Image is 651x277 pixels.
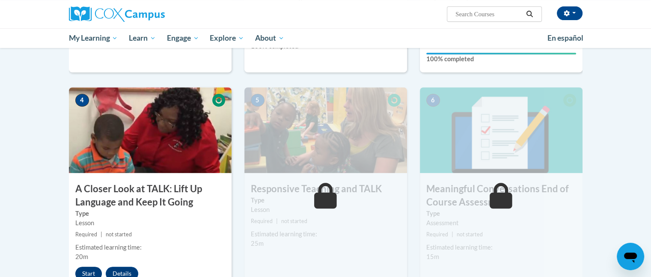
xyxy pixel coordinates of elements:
a: En español [542,29,589,47]
span: not started [457,231,483,238]
input: Search Courses [455,9,523,19]
div: Lesson [251,205,401,214]
a: About [250,28,290,48]
h3: Responsive Teaching and TALK [244,182,407,196]
span: En español [547,33,583,42]
span: | [101,231,102,238]
span: 6 [426,94,440,107]
span: Required [251,218,273,224]
span: 5 [251,94,265,107]
span: Engage [167,33,199,43]
span: 4 [75,94,89,107]
a: Engage [161,28,205,48]
span: | [276,218,278,224]
img: Cox Campus [69,6,165,22]
span: Explore [210,33,244,43]
span: My Learning [68,33,118,43]
span: 20m [75,253,88,260]
div: Your progress [426,53,576,54]
img: Course Image [244,87,407,173]
div: Lesson [75,218,225,228]
span: not started [281,218,307,224]
label: Type [75,209,225,218]
label: Type [251,196,401,205]
span: Learn [129,33,156,43]
a: Learn [123,28,161,48]
div: Estimated learning time: [75,243,225,252]
span: About [255,33,284,43]
a: Cox Campus [69,6,232,22]
button: Account Settings [557,6,583,20]
a: My Learning [63,28,124,48]
span: | [452,231,453,238]
h3: A Closer Look at TALK: Lift Up Language and Keep It Going [69,182,232,209]
label: 100% completed [426,54,576,64]
img: Course Image [420,87,583,173]
div: Main menu [56,28,595,48]
label: Type [426,209,576,218]
div: Estimated learning time: [426,243,576,252]
button: Search [523,9,536,19]
span: Required [75,231,97,238]
span: not started [106,231,132,238]
span: 15m [426,253,439,260]
a: Explore [204,28,250,48]
span: 25m [251,240,264,247]
div: Assessment [426,218,576,228]
img: Course Image [69,87,232,173]
span: Required [426,231,448,238]
iframe: Button to launch messaging window [617,243,644,270]
h3: Meaningful Conversations End of Course Assessment [420,182,583,209]
div: Estimated learning time: [251,229,401,239]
